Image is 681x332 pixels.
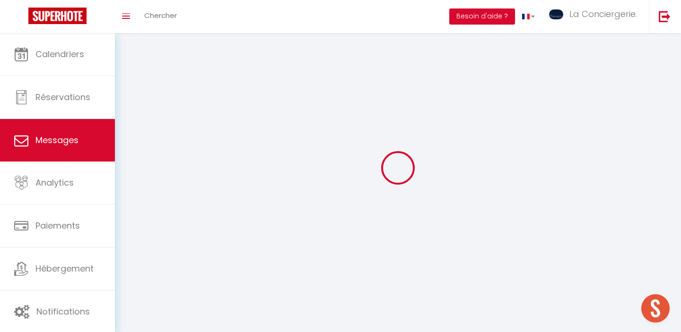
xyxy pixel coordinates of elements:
[35,91,90,103] span: Réservations
[35,48,84,60] span: Calendriers
[449,9,515,25] button: Besoin d'aide ?
[35,177,74,188] span: Analytics
[569,8,637,20] span: La Conciergerie.
[35,263,94,274] span: Hébergement
[35,134,79,146] span: Messages
[35,220,80,231] span: Paiements
[549,9,563,19] img: ...
[144,10,177,20] span: Chercher
[28,8,87,24] img: Super Booking
[659,10,671,22] img: logout
[641,294,670,323] div: Ouvrir le chat
[36,306,90,317] span: Notifications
